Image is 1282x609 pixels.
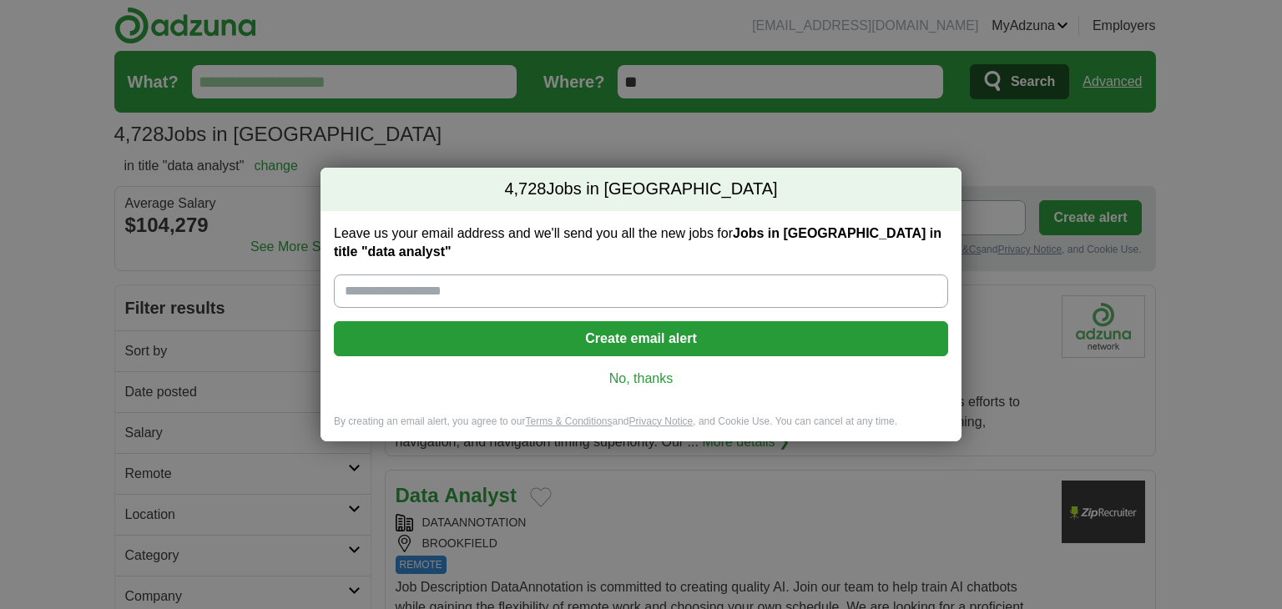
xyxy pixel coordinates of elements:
[334,224,948,261] label: Leave us your email address and we'll send you all the new jobs for
[629,415,694,427] a: Privacy Notice
[320,415,961,442] div: By creating an email alert, you agree to our and , and Cookie Use. You can cancel at any time.
[320,168,961,211] h2: Jobs in [GEOGRAPHIC_DATA]
[334,321,948,356] button: Create email alert
[334,226,941,259] strong: Jobs in [GEOGRAPHIC_DATA] in title "data analyst"
[525,415,612,427] a: Terms & Conditions
[504,178,546,201] span: 4,728
[347,370,935,388] a: No, thanks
